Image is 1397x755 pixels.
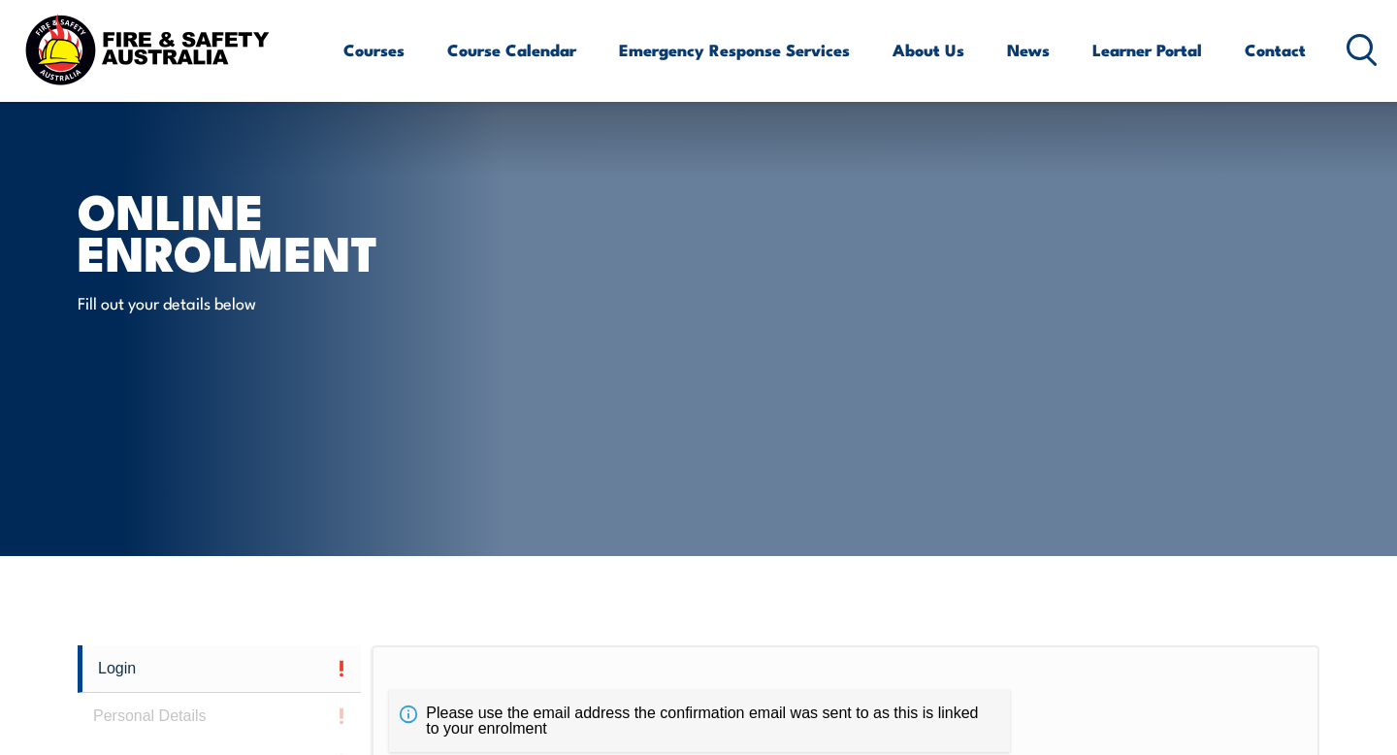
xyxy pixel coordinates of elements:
div: Please use the email address the confirmation email was sent to as this is linked to your enrolment [389,690,1010,752]
a: Login [78,645,361,693]
h1: Online Enrolment [78,188,557,272]
a: Learner Portal [1092,24,1202,76]
a: About Us [893,24,964,76]
a: News [1007,24,1050,76]
a: Courses [343,24,405,76]
a: Contact [1245,24,1306,76]
p: Fill out your details below [78,291,432,313]
a: Emergency Response Services [619,24,850,76]
a: Course Calendar [447,24,576,76]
